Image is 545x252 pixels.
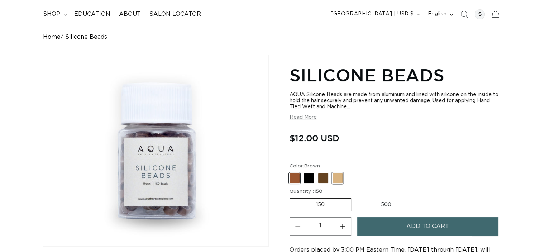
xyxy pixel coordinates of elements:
[424,8,456,21] button: English
[290,64,502,86] h1: Silicone Beads
[333,173,343,183] label: Blonde
[290,173,300,183] label: Brown
[43,34,502,41] nav: breadcrumbs
[290,188,324,195] legend: Quantity :
[290,198,351,211] label: 150
[290,92,502,110] div: AQUA Silicone Beads are made from aluminum and lined with silicone on the inside to hold the hair...
[43,10,60,18] span: shop
[43,34,61,41] a: Home
[428,10,446,18] span: English
[331,10,414,18] span: [GEOGRAPHIC_DATA] | USD $
[145,6,205,22] a: Salon Locator
[70,6,115,22] a: Education
[357,217,498,236] button: Add to cart
[290,131,339,145] span: $12.00 USD
[290,114,317,120] button: Read More
[355,199,417,211] label: 500
[304,164,320,168] span: Brown
[119,10,141,18] span: About
[314,189,323,194] span: 150
[65,34,107,41] span: Silicone Beads
[406,217,449,236] span: Add to cart
[149,10,201,18] span: Salon Locator
[74,10,110,18] span: Education
[290,163,321,170] legend: Color:
[304,173,314,183] label: Black
[115,6,145,22] a: About
[318,173,328,183] label: Dark Brown
[39,6,70,22] summary: shop
[326,8,424,21] button: [GEOGRAPHIC_DATA] | USD $
[456,6,472,22] summary: Search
